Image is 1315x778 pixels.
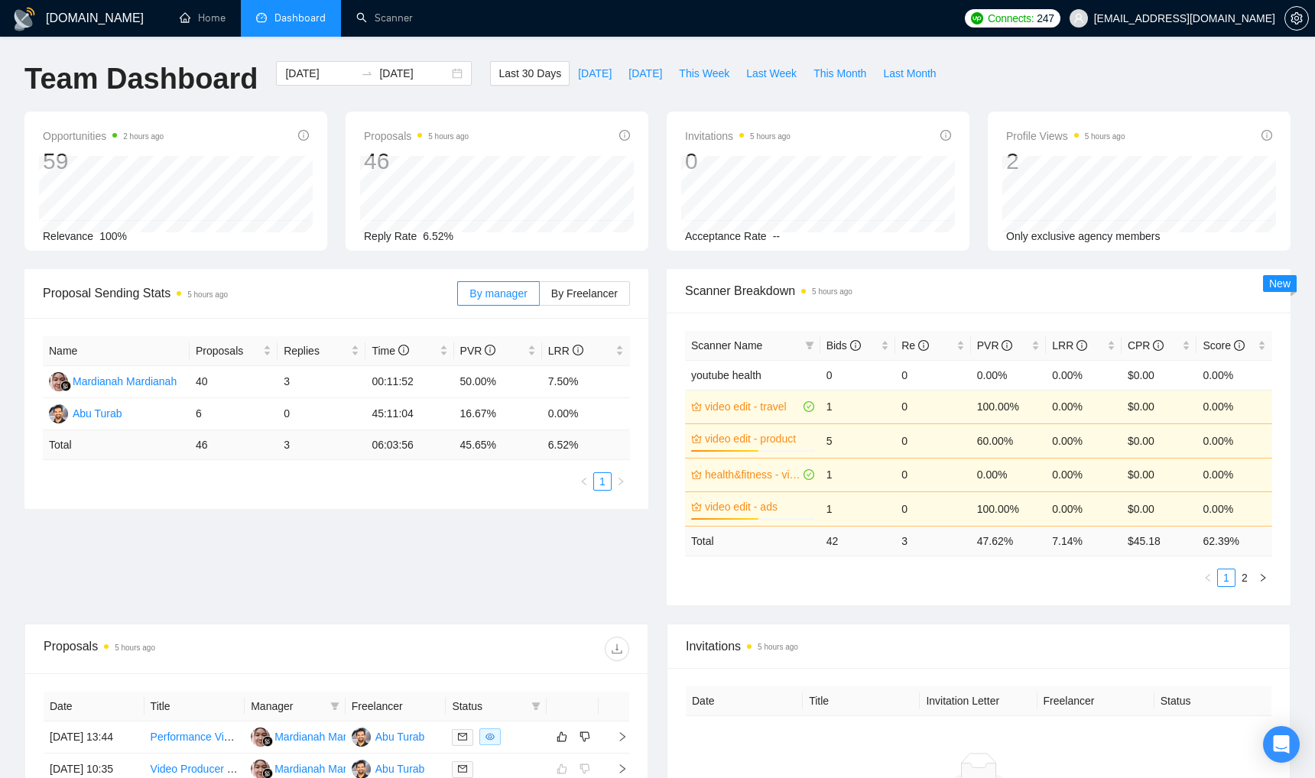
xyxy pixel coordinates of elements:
td: 100.00% [971,390,1047,423]
span: CPR [1128,339,1164,352]
span: Last Week [746,65,797,82]
button: [DATE] [570,61,620,86]
span: New [1269,277,1291,290]
span: dislike [580,731,590,743]
td: 0 [895,491,971,526]
span: filter [802,334,817,357]
td: 7.14 % [1046,526,1122,556]
td: [DATE] 13:44 [44,721,144,754]
td: 0 [895,458,971,491]
input: End date [379,65,449,82]
span: LRR [548,345,583,357]
div: Proposals [44,637,336,661]
span: [DATE] [578,65,612,82]
a: homeHome [180,11,226,24]
span: like [557,731,567,743]
td: 60.00% [971,423,1047,458]
span: info-circle [918,340,929,351]
td: Total [43,430,190,460]
button: Last Week [738,61,805,86]
img: MM [251,728,270,747]
span: crown [691,401,702,412]
span: eye [485,732,495,741]
td: $0.00 [1122,390,1197,423]
a: ATAbu Turab [49,407,122,419]
span: Score [1203,339,1244,352]
span: Last 30 Days [498,65,561,82]
span: right [605,763,628,774]
a: setting [1284,12,1309,24]
img: logo [12,7,37,31]
td: 62.39 % [1196,526,1272,556]
span: info-circle [1153,340,1164,351]
span: Relevance [43,230,93,242]
td: 0.00% [1046,390,1122,423]
span: info-circle [398,345,409,355]
time: 2 hours ago [123,132,164,141]
span: Bids [826,339,861,352]
td: 45.65 % [454,430,542,460]
td: 46 [190,430,278,460]
button: [DATE] [620,61,670,86]
span: info-circle [1002,340,1012,351]
span: right [1258,573,1268,582]
span: Proposals [196,342,260,359]
span: info-circle [940,130,951,141]
span: filter [531,702,541,711]
li: Next Page [1254,569,1272,587]
img: AT [49,404,68,423]
td: 45:11:04 [365,398,453,430]
td: 1 [820,491,896,526]
td: 0.00% [542,398,630,430]
time: 5 hours ago [812,287,852,296]
td: 0.00% [1046,423,1122,458]
a: video edit - product [705,430,811,447]
td: $0.00 [1122,360,1197,390]
span: Time [372,345,408,357]
span: check-circle [804,469,814,480]
span: Invitations [686,637,1271,656]
a: video edit - travel [705,398,800,415]
td: 0.00% [1196,491,1272,526]
span: swap-right [361,67,373,79]
span: LRR [1052,339,1087,352]
time: 5 hours ago [758,643,798,651]
a: 1 [594,473,611,490]
span: mail [458,764,467,773]
div: Mardianah Mardianah [73,373,177,390]
img: gigradar-bm.png [262,736,273,747]
span: Only exclusive agency members [1006,230,1161,242]
span: setting [1285,12,1308,24]
span: [DATE] [628,65,662,82]
td: 0.00% [1046,360,1122,390]
button: right [1254,569,1272,587]
td: 100.00% [971,491,1047,526]
td: 6 [190,398,278,430]
td: 0 [895,390,971,423]
div: 46 [364,147,469,176]
time: 5 hours ago [750,132,791,141]
li: 1 [593,472,612,491]
td: $0.00 [1122,491,1197,526]
span: Invitations [685,127,791,145]
span: Replies [284,342,348,359]
span: 100% [99,230,127,242]
div: Mardianah Mardianah [274,728,378,745]
span: info-circle [298,130,309,141]
td: 0.00% [1196,423,1272,458]
td: 1 [820,458,896,491]
span: Opportunities [43,127,164,145]
span: check-circle [804,401,814,412]
li: Next Page [612,472,630,491]
th: Freelancer [1037,686,1154,716]
td: 16.67% [454,398,542,430]
td: 06:03:56 [365,430,453,460]
td: 0 [895,360,971,390]
th: Freelancer [346,692,446,721]
li: Previous Page [1199,569,1217,587]
div: Abu Turab [375,760,425,777]
a: video edit - ads [705,498,811,515]
div: 59 [43,147,164,176]
button: like [553,728,571,746]
span: Acceptance Rate [685,230,767,242]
